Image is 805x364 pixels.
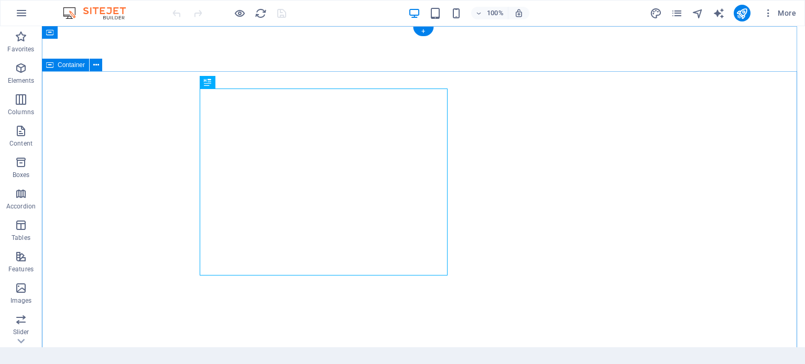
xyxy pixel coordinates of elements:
[12,234,30,242] p: Tables
[692,7,704,19] button: navigator
[233,7,246,19] button: Click here to leave preview mode and continue editing
[58,62,85,68] span: Container
[713,7,725,19] i: AI Writer
[10,296,32,305] p: Images
[9,139,32,148] p: Content
[60,7,139,19] img: Editor Logo
[692,7,704,19] i: Navigator
[671,7,683,19] i: Pages (Ctrl+Alt+S)
[8,76,35,85] p: Elements
[734,5,750,21] button: publish
[671,7,683,19] button: pages
[759,5,800,21] button: More
[13,328,29,336] p: Slider
[255,7,267,19] i: Reload page
[7,45,34,53] p: Favorites
[13,171,30,179] p: Boxes
[471,7,508,19] button: 100%
[254,7,267,19] button: reload
[514,8,524,18] i: On resize automatically adjust zoom level to fit chosen device.
[763,8,796,18] span: More
[650,7,662,19] i: Design (Ctrl+Alt+Y)
[8,108,34,116] p: Columns
[650,7,662,19] button: design
[413,27,433,36] div: +
[8,265,34,273] p: Features
[713,7,725,19] button: text_generator
[487,7,504,19] h6: 100%
[6,202,36,211] p: Accordion
[736,7,748,19] i: Publish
